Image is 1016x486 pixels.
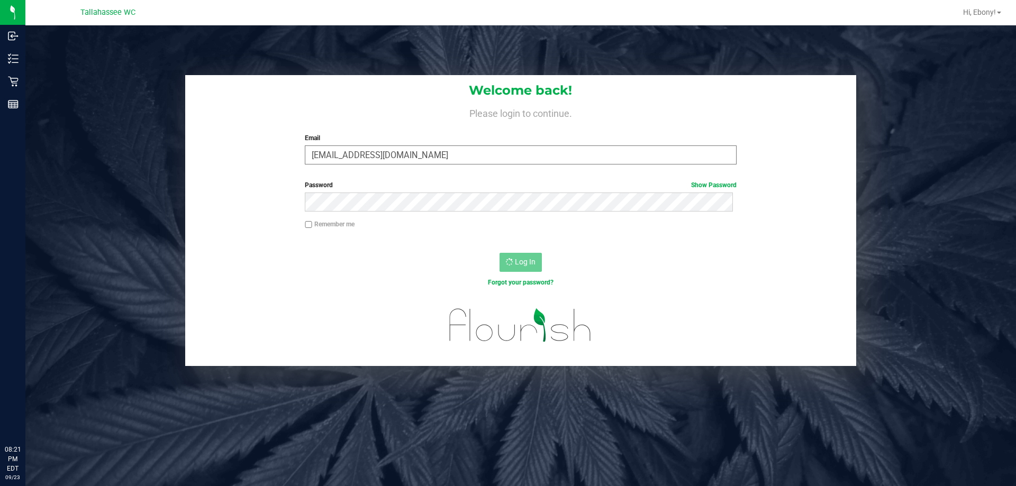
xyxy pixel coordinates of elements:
[963,8,996,16] span: Hi, Ebony!
[185,106,856,118] h4: Please login to continue.
[691,181,737,189] a: Show Password
[500,253,542,272] button: Log In
[305,219,355,229] label: Remember me
[185,84,856,97] h1: Welcome back!
[305,181,333,189] span: Password
[437,298,604,352] img: flourish_logo.svg
[8,31,19,41] inline-svg: Inbound
[8,99,19,109] inline-svg: Reports
[8,76,19,87] inline-svg: Retail
[8,53,19,64] inline-svg: Inventory
[305,221,312,228] input: Remember me
[305,133,736,143] label: Email
[515,258,536,266] span: Log In
[80,8,135,17] span: Tallahassee WC
[5,445,21,473] p: 08:21 PM EDT
[488,279,554,286] a: Forgot your password?
[5,473,21,481] p: 09/23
